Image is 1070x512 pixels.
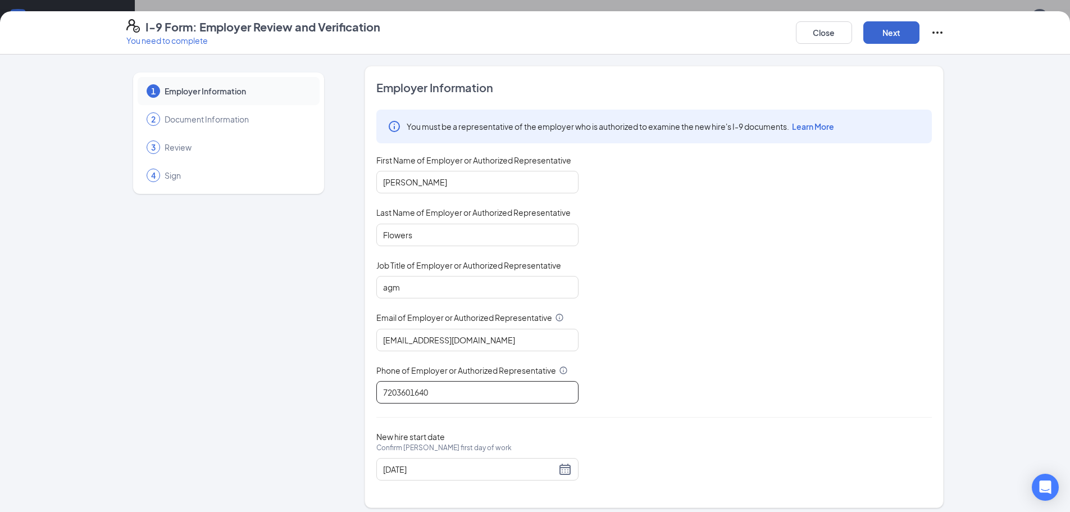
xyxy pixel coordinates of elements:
span: Phone of Employer or Authorized Representative [376,365,556,376]
span: Job Title of Employer or Authorized Representative [376,260,561,271]
span: Employer Information [376,80,932,96]
button: Close [796,21,852,44]
input: 09/15/2025 [383,463,556,475]
span: Email of Employer or Authorized Representative [376,312,552,323]
h4: I-9 Form: Employer Review and Verification [145,19,380,35]
input: 10 digits only, e.g. "1231231234" [376,381,579,404]
div: Open Intercom Messenger [1032,474,1059,501]
button: Next [863,21,919,44]
span: New hire start date [376,431,512,465]
span: 1 [151,85,156,97]
span: Document Information [165,114,308,125]
p: You need to complete [126,35,380,46]
input: Enter job title [376,276,579,298]
span: Learn More [792,121,834,132]
span: Employer Information [165,85,308,97]
span: 2 [151,114,156,125]
span: Review [165,142,308,153]
svg: FormI9EVerifyIcon [126,19,140,33]
span: Last Name of Employer or Authorized Representative [376,207,571,218]
svg: Info [555,313,564,322]
input: Enter your last name [376,224,579,246]
span: First Name of Employer or Authorized Representative [376,155,571,166]
span: Sign [165,170,308,181]
input: Enter your email address [376,329,579,351]
input: Enter your first name [376,171,579,193]
svg: Info [388,120,401,133]
span: Confirm [PERSON_NAME] first day of work [376,442,512,454]
svg: Ellipses [931,26,944,39]
span: 4 [151,170,156,181]
span: 3 [151,142,156,153]
a: Learn More [789,121,834,132]
span: You must be a representative of the employer who is authorized to examine the new hire's I-9 docu... [407,121,834,132]
svg: Info [559,366,568,375]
